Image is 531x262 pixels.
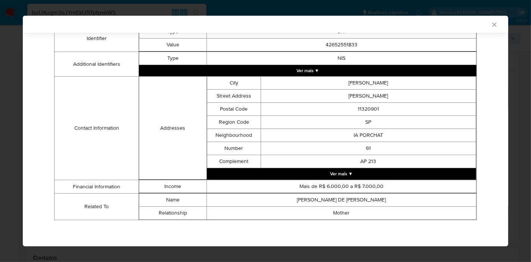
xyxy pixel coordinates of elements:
td: Neighbourhood [207,129,261,142]
td: Mais de R$ 6.000,00 a R$ 7.000,00 [206,180,476,193]
td: 61 [261,142,476,155]
td: [PERSON_NAME] [261,77,476,90]
td: Street Address [207,90,261,103]
td: Relationship [139,207,207,220]
td: AP 213 [261,155,476,168]
td: Region Code [207,116,261,129]
td: Mother [206,207,476,220]
button: Expand array [139,65,476,76]
td: Related To [55,194,139,220]
td: 42652551833 [206,38,476,52]
td: [PERSON_NAME] [261,90,476,103]
td: City [207,77,261,90]
td: Number [207,142,261,155]
button: Fechar a janela [491,21,497,28]
td: Value [139,38,207,52]
td: Additional Identifiers [55,52,139,77]
td: NIS [206,52,476,65]
td: Financial Information [55,180,139,194]
div: closure-recommendation-modal [23,16,508,246]
td: Postal Code [207,103,261,116]
td: [PERSON_NAME] DE [PERSON_NAME] [206,194,476,207]
td: Type [139,52,207,65]
td: IA PORCHAT [261,129,476,142]
button: Expand array [207,168,476,179]
td: Income [139,180,207,193]
td: Identifier [55,25,139,52]
td: SP [261,116,476,129]
td: Addresses [139,77,207,180]
td: Name [139,194,207,207]
td: 11320901 [261,103,476,116]
td: Contact Information [55,77,139,180]
td: Complement [207,155,261,168]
